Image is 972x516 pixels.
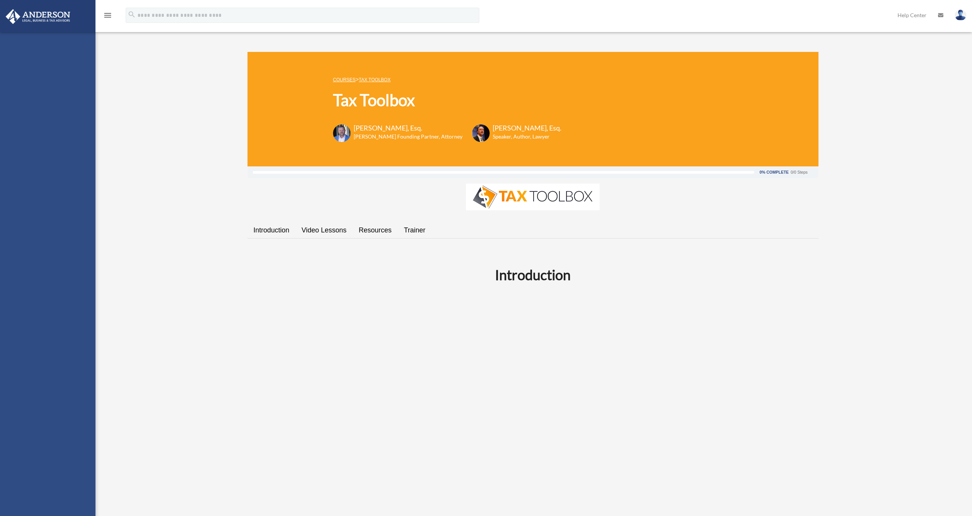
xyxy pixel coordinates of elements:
img: Anderson Advisors Platinum Portal [3,9,73,24]
img: User Pic [955,10,966,21]
a: menu [103,13,112,20]
div: 0/0 Steps [791,170,807,174]
h3: [PERSON_NAME], Esq. [354,123,463,133]
i: search [128,10,136,19]
a: Resources [353,219,398,241]
a: COURSES [333,77,356,82]
h1: Tax Toolbox [333,89,561,111]
p: > [333,75,561,84]
i: menu [103,11,112,20]
img: Toby-circle-head.png [333,124,351,142]
h3: [PERSON_NAME], Esq. [493,123,561,133]
div: 0% Complete [760,170,789,174]
h6: Speaker, Author, Lawyer [493,133,552,140]
h2: Introduction [252,265,814,284]
a: Introduction [247,219,296,241]
a: Video Lessons [296,219,353,241]
img: Scott-Estill-Headshot.png [472,124,490,142]
a: Tax Toolbox [359,77,390,82]
iframe: Introduction to the Tax Toolbox [342,298,724,513]
h6: [PERSON_NAME] Founding Partner, Attorney [354,133,463,140]
a: Trainer [398,219,431,241]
